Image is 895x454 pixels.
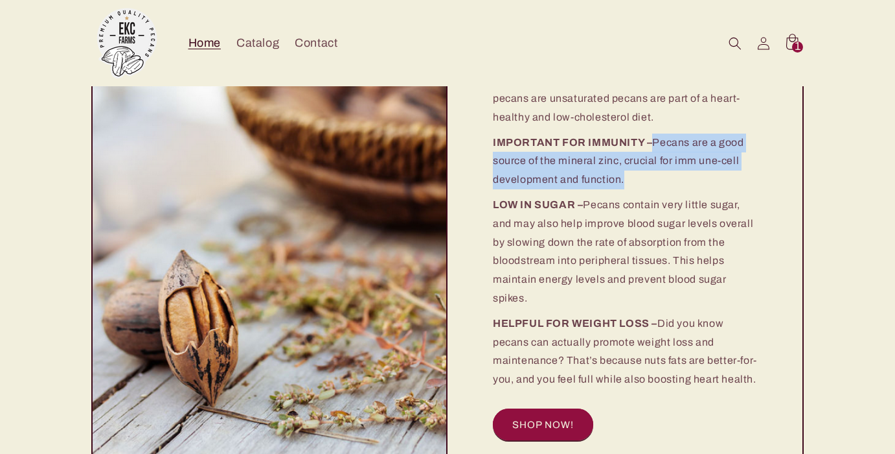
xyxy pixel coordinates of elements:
summary: Search [721,29,749,58]
strong: IMPORTANT FOR IMMUNITY – [493,137,652,148]
a: Catalog [229,28,287,58]
a: Contact [287,28,345,58]
span: 1 [795,42,801,53]
p: One pound of shelled pecans can yield 2 1/4 cups of kernels 90% of the fats in pecans are unsatur... [493,52,757,126]
span: Home [188,36,221,51]
p: Did you know pecans can actually promote weight loss and maintenance? That’s because nuts fats ar... [493,315,757,389]
a: EKC Pecans [87,3,168,84]
strong: LOW IN SUGAR – [493,199,583,210]
p: Pecans are a good source of the mineral zinc, crucial for imm une-cell development and function. [493,134,757,189]
span: Contact [295,36,337,51]
a: SHOP NOW! [493,409,593,440]
span: Catalog [236,36,279,51]
a: Home [181,28,229,58]
p: Pecans contain very little sugar, and may also help improve blood sugar levels overall by slowing... [493,196,757,308]
img: EKC Pecans [91,8,163,79]
strong: HELPFUL FOR WEIGHT LOSS – [493,318,657,329]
